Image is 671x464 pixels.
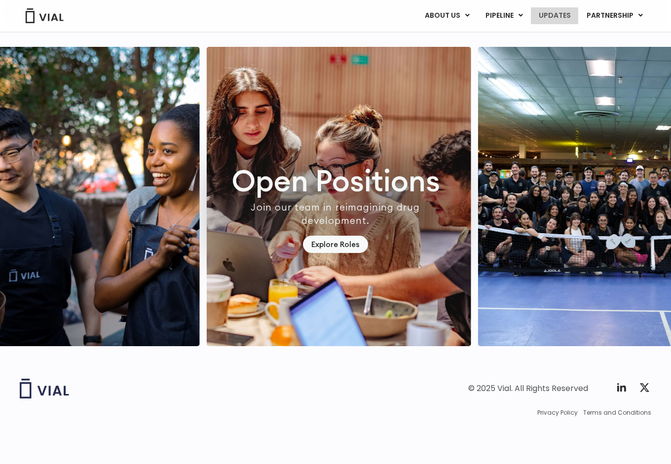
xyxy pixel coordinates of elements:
[417,7,477,24] a: ABOUT USMenu Toggle
[478,7,530,24] a: PIPELINEMenu Toggle
[207,47,471,346] div: 2 / 7
[303,236,368,253] a: Explore Roles
[537,408,578,417] a: Privacy Policy
[468,383,588,394] div: © 2025 Vial. All Rights Reserved
[25,8,64,23] img: Vial Logo
[583,408,651,417] a: Terms and Conditions
[579,7,651,24] a: PARTNERSHIPMenu Toggle
[20,379,69,398] img: Vial logo wih "Vial" spelled out
[531,7,578,24] a: UPDATES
